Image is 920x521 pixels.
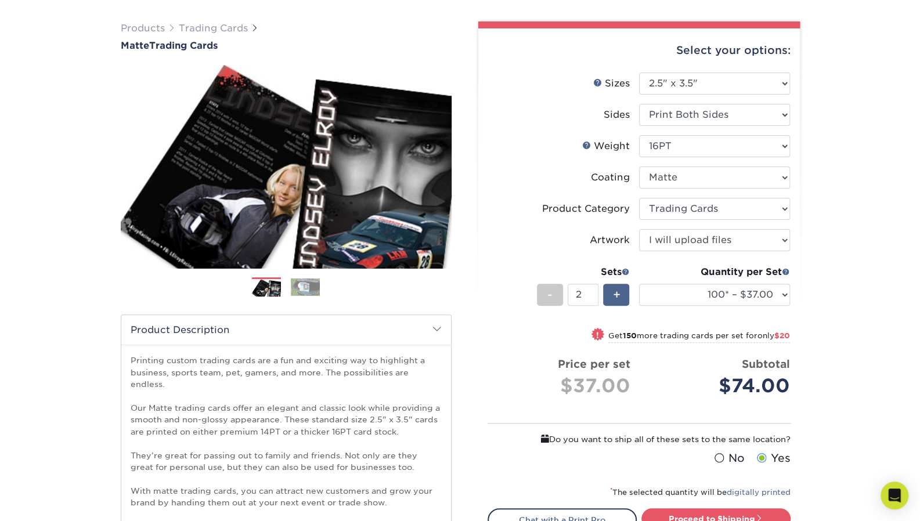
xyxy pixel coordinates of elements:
[558,357,630,370] strong: Price per set
[610,488,791,497] small: The selected quantity will be
[121,52,452,281] img: Matte 01
[648,372,790,400] div: $74.00
[582,139,630,153] div: Weight
[179,23,248,34] a: Trading Cards
[881,482,908,509] div: Open Intercom Messenger
[121,40,149,51] span: Matte
[121,40,452,51] a: MatteTrading Cards
[590,233,630,247] div: Artwork
[497,372,630,400] div: $37.00
[591,171,630,184] div: Coating
[537,265,630,279] div: Sets
[774,331,790,340] span: $20
[593,77,630,91] div: Sizes
[754,450,791,466] label: Yes
[639,265,790,279] div: Quantity per Set
[596,329,599,341] span: !
[542,202,630,216] div: Product Category
[623,331,637,340] strong: 150
[488,433,791,446] div: Do you want to ship all of these sets to the same location?
[757,331,790,340] span: only
[121,23,165,34] a: Products
[712,450,745,466] label: No
[727,488,791,497] a: digitally printed
[252,278,281,298] img: Trading Cards 01
[608,331,790,343] small: Get more trading cards per set for
[742,357,790,370] strong: Subtotal
[121,40,452,51] h1: Trading Cards
[547,286,553,303] span: -
[131,354,442,508] p: Printing custom trading cards are a fun and exciting way to highlight a business, sports team, pe...
[604,108,630,122] div: Sides
[291,278,320,296] img: Trading Cards 02
[121,315,451,345] h2: Product Description
[612,286,620,303] span: +
[488,28,791,73] div: Select your options:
